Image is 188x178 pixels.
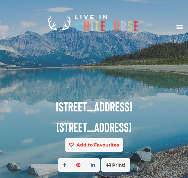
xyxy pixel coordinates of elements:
button: Print! [101,158,130,172]
button: Add to Favourites [65,138,123,152]
strong: Print! [112,162,125,168]
small: [STREET_ADDRESS] [56,119,132,134]
div: Menu Toggle [174,21,185,32]
span: [STREET_ADDRESS] [21,99,167,113]
strong: Add to Favourites [76,142,119,148]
